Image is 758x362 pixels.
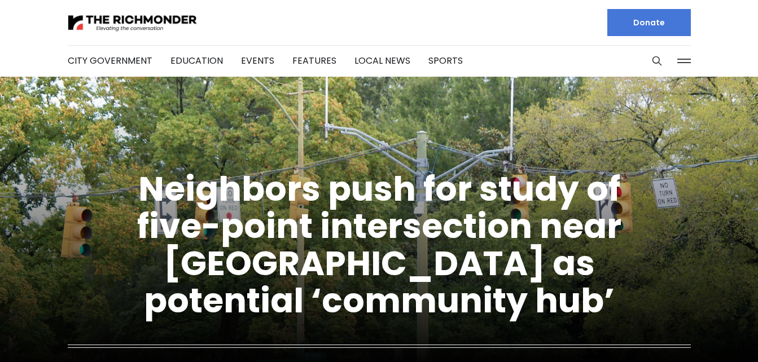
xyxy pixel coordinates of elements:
[241,54,274,67] a: Events
[607,9,691,36] a: Donate
[292,54,336,67] a: Features
[137,165,621,324] a: Neighbors push for study of five-point intersection near [GEOGRAPHIC_DATA] as potential ‘communit...
[354,54,410,67] a: Local News
[170,54,223,67] a: Education
[649,52,665,69] button: Search this site
[68,54,152,67] a: City Government
[428,54,463,67] a: Sports
[68,13,198,33] img: The Richmonder
[663,307,758,362] iframe: portal-trigger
